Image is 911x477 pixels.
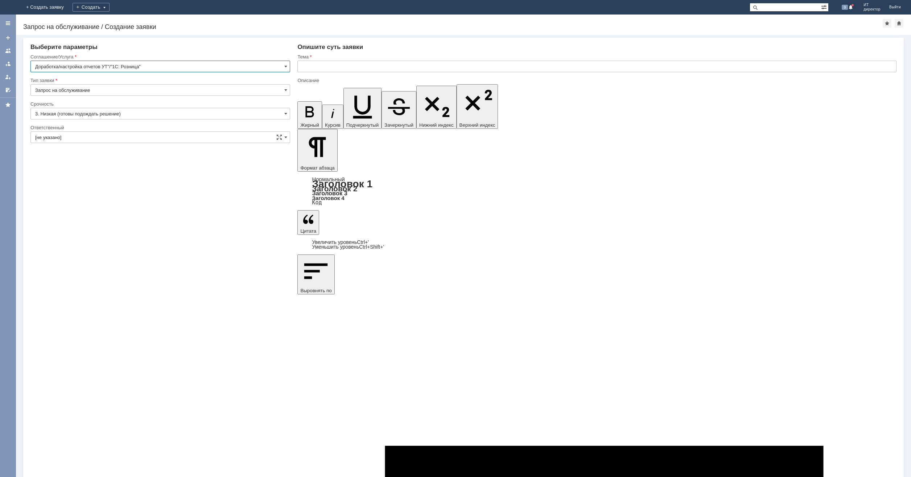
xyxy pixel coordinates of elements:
[312,239,369,245] a: Increase
[30,125,289,130] div: Ответственный
[382,91,416,129] button: Зачеркнутый
[30,78,289,83] div: Тип заявки
[2,45,14,57] a: Заявки на командах
[300,228,316,234] span: Цитата
[276,134,282,140] span: Сложная форма
[30,54,289,59] div: Соглашение/Услуга
[297,177,896,205] div: Формат абзаца
[343,88,382,129] button: Подчеркнутый
[73,3,110,12] div: Создать
[297,129,337,172] button: Формат абзаца
[895,19,903,28] div: Сделать домашней страницей
[2,32,14,44] a: Создать заявку
[459,122,495,128] span: Верхний индекс
[30,102,289,106] div: Срочность
[842,5,848,10] span: 9
[297,101,322,129] button: Жирный
[312,178,372,189] a: Заголовок 1
[312,176,345,182] a: Нормальный
[300,122,319,128] span: Жирный
[384,122,413,128] span: Зачеркнутый
[297,240,896,249] div: Цитата
[30,44,98,50] span: Выберите параметры
[322,105,343,129] button: Курсив
[863,7,881,12] span: директор
[300,288,331,293] span: Выровнять по
[312,195,344,201] a: Заголовок 4
[325,122,341,128] span: Курсив
[416,86,457,129] button: Нижний индекс
[297,254,334,294] button: Выровнять по
[312,199,322,206] a: Код
[883,19,891,28] div: Добавить в избранное
[821,3,828,10] span: Расширенный поиск
[2,71,14,83] a: Мои заявки
[297,78,895,83] div: Описание
[457,84,498,129] button: Верхний индекс
[312,184,357,193] a: Заголовок 2
[297,210,319,235] button: Цитата
[297,54,895,59] div: Тема
[300,165,334,171] span: Формат абзаца
[2,58,14,70] a: Заявки в моей ответственности
[312,244,384,250] a: Decrease
[23,23,883,30] div: Запрос на обслуживание / Создание заявки
[346,122,379,128] span: Подчеркнутый
[419,122,454,128] span: Нижний индекс
[297,44,363,50] span: Опишите суть заявки
[359,244,384,250] span: Ctrl+Shift+'
[863,3,881,7] span: ИТ
[312,190,347,196] a: Заголовок 3
[2,84,14,96] a: Мои согласования
[357,239,369,245] span: Ctrl+'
